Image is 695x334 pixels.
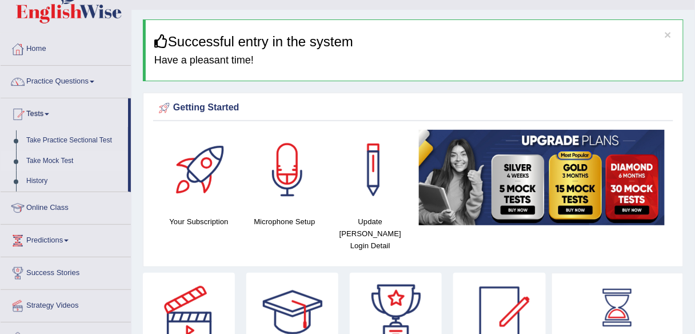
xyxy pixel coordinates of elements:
a: Practice Questions [1,66,131,94]
a: Take Mock Test [21,151,128,172]
a: Tests [1,98,128,127]
h4: Update [PERSON_NAME] Login Detail [333,216,408,252]
a: Predictions [1,225,131,253]
h4: Your Subscription [162,216,236,228]
a: Home [1,33,131,62]
h4: Have a pleasant time! [154,55,674,66]
img: small5.jpg [419,130,665,225]
div: Getting Started [156,100,670,117]
h4: Microphone Setup [247,216,322,228]
a: Strategy Videos [1,290,131,319]
button: × [665,29,672,41]
a: Success Stories [1,257,131,286]
a: History [21,171,128,192]
a: Online Class [1,192,131,221]
h3: Successful entry in the system [154,34,674,49]
a: Take Practice Sectional Test [21,130,128,151]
